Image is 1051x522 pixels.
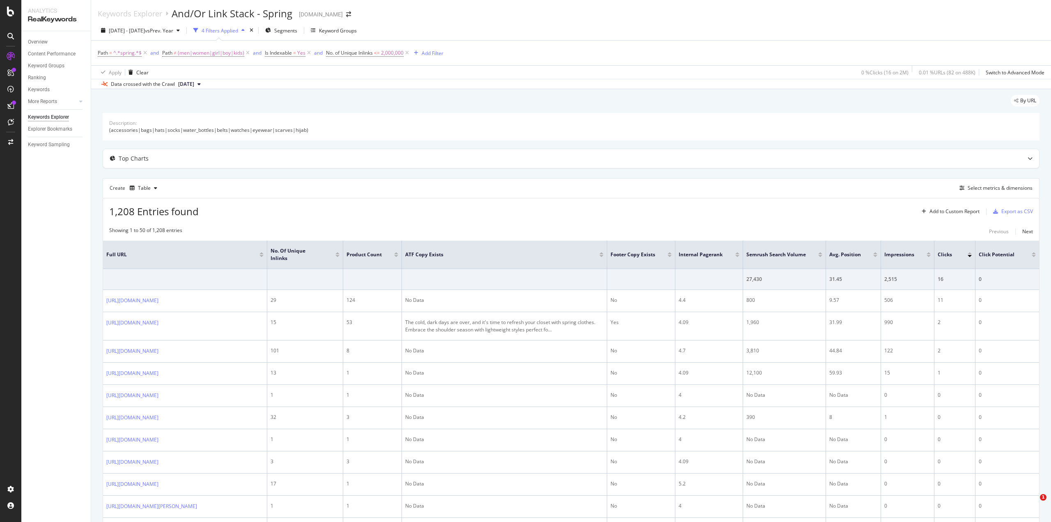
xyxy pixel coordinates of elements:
a: [URL][DOMAIN_NAME] [106,436,158,444]
div: 8 [829,414,877,421]
div: 1 [271,502,340,510]
span: Path [98,49,108,56]
div: 32 [271,414,340,421]
button: Add Filter [411,48,443,58]
div: 4 [679,391,739,399]
div: Table [138,186,151,191]
div: Keyword Sampling [28,140,70,149]
span: Footer Copy Exists [610,251,655,258]
span: Click Potential [979,251,1019,258]
div: 5.2 [679,480,739,488]
div: (accessories|bags|hats|socks|water_bottles|belts|watches|eyewear|scarves|hijab) [109,126,1033,133]
div: Showing 1 to 50 of 1,208 entries [109,227,182,237]
div: The cold, dark days are over, and it's time to refresh your closet with spring clothes. Embrace t... [405,319,604,333]
div: Export as CSV [1001,208,1033,215]
div: 390 [746,414,822,421]
a: [URL][DOMAIN_NAME] [106,319,158,327]
span: vs Prev. Year [145,27,173,34]
div: arrow-right-arrow-left [346,11,351,17]
div: No Data [746,480,822,488]
div: 53 [347,319,398,326]
div: No [610,502,672,510]
button: and [150,49,159,57]
div: 0 [979,502,1036,510]
div: Top Charts [119,154,149,163]
a: Keywords [28,85,85,94]
div: No [610,414,672,421]
div: No Data [829,502,877,510]
div: Add Filter [422,50,443,57]
a: [URL][DOMAIN_NAME] [106,369,158,377]
div: 0 [938,502,972,510]
span: Yes [297,47,305,59]
a: Content Performance [28,50,85,58]
span: By URL [1020,98,1036,103]
div: 1 [938,369,972,377]
div: No [610,347,672,354]
div: No Data [829,480,877,488]
div: Yes [610,319,672,326]
button: Keyword Groups [307,24,360,37]
div: No Data [746,502,822,510]
a: Keyword Sampling [28,140,85,149]
div: No Data [405,347,604,354]
div: 59.93 [829,369,877,377]
div: Select metrics & dimensions [968,184,1033,191]
div: No Data [405,414,604,421]
span: Is Indexable [265,49,292,56]
div: and [150,49,159,56]
button: Add to Custom Report [918,205,980,218]
div: 2 [938,319,972,326]
a: [URL][DOMAIN_NAME] [106,458,158,466]
span: Internal Pagerank [679,251,723,258]
div: 0 [979,458,1036,465]
div: 27,430 [746,276,822,283]
button: [DATE] - [DATE]vsPrev. Year [98,24,183,37]
div: No Data [746,436,822,443]
div: 13 [271,369,340,377]
div: 4.4 [679,297,739,304]
div: 0 [938,414,972,421]
div: No Data [405,297,604,304]
div: 4.09 [679,319,739,326]
div: 16 [938,276,972,283]
div: 1 [347,436,398,443]
span: (men|women|girl|boy|kids) [178,47,244,59]
div: Explorer Bookmarks [28,125,72,133]
button: Clear [125,66,149,79]
div: No Data [405,436,604,443]
div: 3 [347,414,398,421]
div: 2 [938,347,972,354]
div: 31.99 [829,319,877,326]
a: [URL][DOMAIN_NAME] [106,391,158,400]
div: Apply [109,69,122,76]
button: Select metrics & dimensions [956,183,1033,193]
button: Next [1022,227,1033,237]
div: 11 [938,297,972,304]
div: 8 [347,347,398,354]
a: Keywords Explorer [98,9,162,18]
div: 0 [938,436,972,443]
button: Previous [989,227,1009,237]
div: 0 [884,458,931,465]
div: 0 [979,319,1036,326]
div: 0 [884,436,931,443]
span: Full URL [106,251,247,258]
div: 4 [679,502,739,510]
div: No [610,436,672,443]
div: 4.7 [679,347,739,354]
div: 990 [884,319,931,326]
div: And/Or Link Stack - Spring [172,7,292,21]
div: 3 [347,458,398,465]
div: Keyword Groups [319,27,357,34]
div: 0.01 % URLs ( 82 on 488K ) [919,69,975,76]
a: Keyword Groups [28,62,85,70]
button: Export as CSV [990,205,1033,218]
div: 29 [271,297,340,304]
div: 1,960 [746,319,822,326]
a: More Reports [28,97,77,106]
div: 0 % Clicks ( 16 on 2M ) [861,69,909,76]
span: 2025 Jun. 10th [178,80,194,88]
div: 12,100 [746,369,822,377]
